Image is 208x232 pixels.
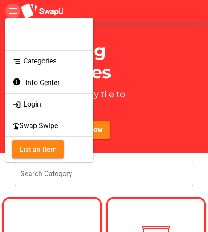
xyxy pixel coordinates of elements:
i: login [12,100,21,109]
img: aSD8y5uGLpzPJLYTcYcjNu3laj1c05W5KWf0Ds+Za8uybjssssuu+yyyy677LKX2n+PWMSDJ9a87AAAAABJRU5ErkJggg== [20,3,64,19]
div: Login [12,98,86,110]
i: swipe [12,123,19,130]
div: Info Center [12,77,86,88]
i: info [12,77,21,86]
input: Search Category [20,162,188,186]
button: List an Item [12,140,64,158]
i: false [55,29,65,40]
i: segment [12,57,21,66]
i: menu [7,6,18,16]
span: Swap Swipe [12,121,58,131]
span: List an Item [19,144,57,155]
div: Categories [12,55,86,67]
